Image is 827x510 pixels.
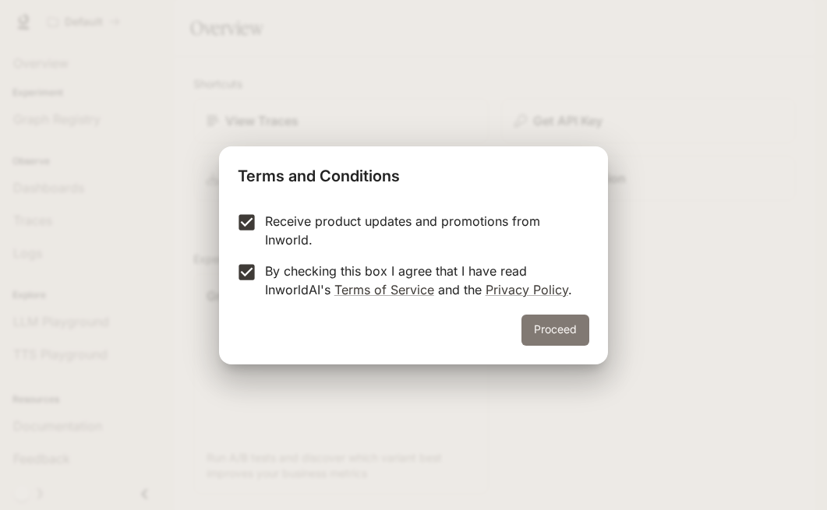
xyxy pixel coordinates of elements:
a: Privacy Policy [486,282,568,297]
button: Proceed [521,315,589,346]
p: Receive product updates and promotions from Inworld. [265,212,577,249]
p: By checking this box I agree that I have read InworldAI's and the . [265,262,577,299]
h2: Terms and Conditions [219,146,607,199]
a: Terms of Service [334,282,434,297]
